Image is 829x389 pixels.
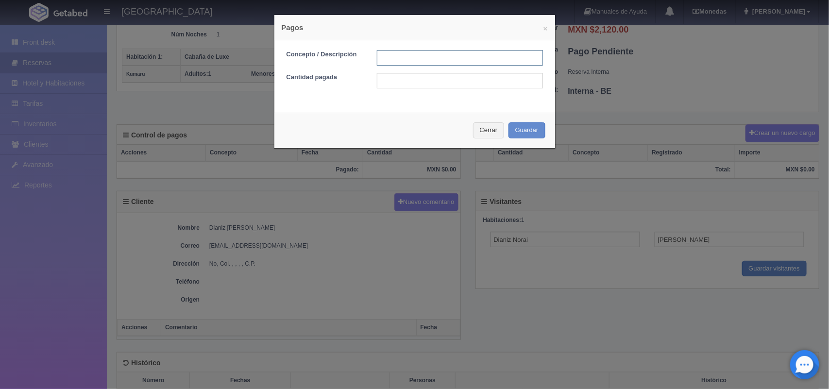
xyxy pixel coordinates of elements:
[543,25,548,32] button: ×
[279,73,370,82] label: Cantidad pagada
[282,22,548,33] h4: Pagos
[279,50,370,59] label: Concepto / Descripción
[508,122,545,138] button: Guardar
[473,122,505,138] button: Cerrar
